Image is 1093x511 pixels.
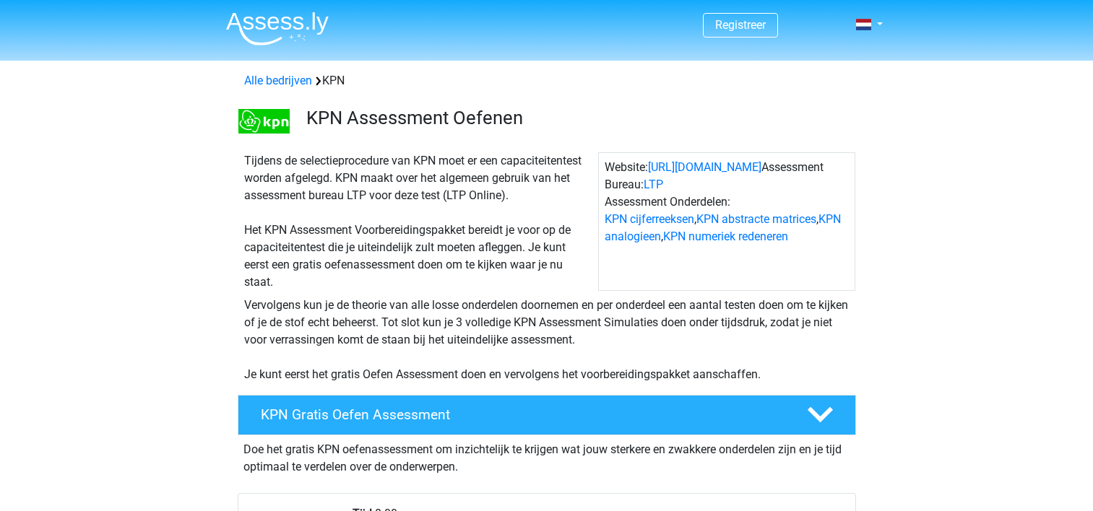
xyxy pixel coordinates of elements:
[715,18,766,32] a: Registreer
[244,74,312,87] a: Alle bedrijven
[663,230,788,243] a: KPN numeriek redeneren
[238,72,855,89] div: KPN
[598,152,855,291] div: Website: Assessment Bureau: Assessment Onderdelen: , , ,
[226,12,329,45] img: Assessly
[306,107,844,129] h3: KPN Assessment Oefenen
[648,160,761,174] a: [URL][DOMAIN_NAME]
[605,212,694,226] a: KPN cijferreeksen
[238,297,855,383] div: Vervolgens kun je de theorie van alle losse onderdelen doornemen en per onderdeel een aantal test...
[238,152,598,291] div: Tijdens de selectieprocedure van KPN moet er een capaciteitentest worden afgelegd. KPN maakt over...
[644,178,663,191] a: LTP
[605,212,841,243] a: KPN analogieen
[696,212,816,226] a: KPN abstracte matrices
[232,395,862,435] a: KPN Gratis Oefen Assessment
[261,406,784,423] h4: KPN Gratis Oefen Assessment
[238,435,856,476] div: Doe het gratis KPN oefenassessment om inzichtelijk te krijgen wat jouw sterkere en zwakkere onder...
